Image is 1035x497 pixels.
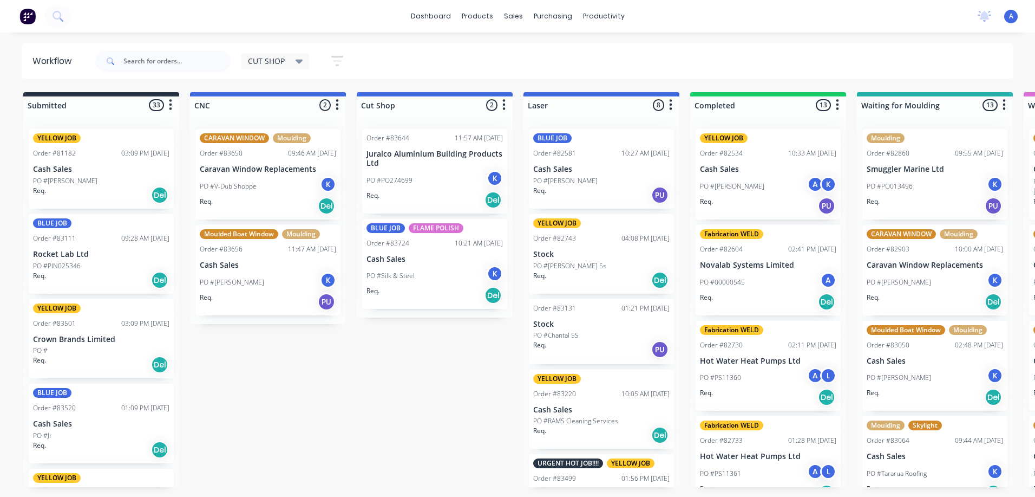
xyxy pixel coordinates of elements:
div: YELLOW JOBOrder #8350103:09 PM [DATE]Crown Brands LimitedPO #Req.Del [29,299,174,379]
div: BLUE JOB [33,388,71,398]
div: Del [484,191,502,209]
p: PO #PO274699 [366,176,412,185]
p: PO #[PERSON_NAME] 5s [533,261,606,271]
div: Moulded Boat Window [200,229,278,239]
p: PO #[PERSON_NAME] [867,373,931,383]
div: 02:41 PM [DATE] [788,244,836,254]
div: Order #83650 [200,149,243,158]
div: Order #83050 [867,340,909,350]
div: Order #83520 [33,403,76,413]
div: Order #83499 [533,474,576,483]
div: 09:44 AM [DATE] [955,436,1003,446]
div: Fabrication WELD [700,325,763,335]
div: productivity [578,8,630,24]
p: Cash Sales [33,419,169,429]
div: Del [151,272,168,289]
p: PO #PS11360 [700,373,741,383]
div: 11:57 AM [DATE] [455,133,503,143]
div: Moulded Boat WindowMouldingOrder #8305002:48 PM [DATE]Cash SalesPO #[PERSON_NAME]KReq.Del [862,321,1007,411]
div: Order #82604 [700,244,743,254]
div: 10:27 AM [DATE] [621,149,670,158]
p: Req. [33,186,46,196]
p: Smuggler Marine Ltd [867,165,1003,174]
div: Order #8313101:21 PM [DATE]StockPO #Chantal 5SReq.PU [529,299,674,364]
div: YELLOW JOBOrder #8118203:09 PM [DATE]Cash SalesPO #[PERSON_NAME]Req.Del [29,129,174,209]
div: Order #82581 [533,149,576,158]
p: Novalab Systems Limited [700,261,836,270]
div: Order #83111 [33,234,76,243]
div: PU [818,197,835,215]
div: L [820,463,836,480]
p: Req. [700,484,713,494]
div: BLUE JOB [33,218,71,228]
div: Del [651,427,669,444]
div: Order #82743 [533,234,576,243]
div: Order #83501 [33,319,76,328]
div: K [320,272,336,288]
p: PO #PIN025346 [33,261,81,271]
div: products [456,8,499,24]
p: Caravan Window Replacements [200,165,336,174]
div: FLAME POLISH [409,223,463,233]
div: 10:21 AM [DATE] [455,238,503,248]
div: 02:48 PM [DATE] [955,340,1003,350]
p: Req. [867,388,880,398]
div: 01:56 PM [DATE] [621,474,670,483]
div: A [807,176,823,192]
div: Fabrication WELDOrder #8260402:41 PM [DATE]Novalab Systems LimitedPO #00000545AReq.Del [696,225,841,315]
div: 10:33 AM [DATE] [788,149,836,158]
div: K [487,266,503,282]
div: A [807,463,823,480]
p: Req. [533,340,546,350]
div: Del [818,293,835,311]
div: A [820,272,836,288]
div: 11:47 AM [DATE] [288,244,336,254]
p: PO #PO013496 [867,182,913,191]
p: PO #Silk & Steel [366,271,415,281]
div: 09:55 AM [DATE] [955,149,1003,158]
p: Hot Water Heat Pumps Ltd [700,452,836,461]
div: CARAVAN WINDOW [200,133,269,143]
p: Rocket Lab Ltd [33,250,169,259]
p: Req. [33,441,46,450]
a: dashboard [405,8,456,24]
div: 02:11 PM [DATE] [788,340,836,350]
div: Del [151,441,168,459]
p: Req. [200,197,213,206]
p: Cash Sales [533,165,670,174]
div: BLUE JOB [533,133,572,143]
div: Skylight [908,421,942,430]
div: L [820,367,836,384]
div: Moulding [949,325,987,335]
p: Req. [200,293,213,302]
div: YELLOW JOB [533,374,581,384]
div: Order #82534 [700,149,743,158]
div: Del [985,389,1002,406]
div: 01:28 PM [DATE] [788,436,836,446]
div: Workflow [32,55,77,68]
div: CARAVAN WINDOWMouldingOrder #8290310:00 AM [DATE]Caravan Window ReplacementsPO #[PERSON_NAME]KReq... [862,225,1007,315]
div: YELLOW JOBOrder #8274304:08 PM [DATE]StockPO #[PERSON_NAME] 5sReq.Del [529,214,674,294]
p: Cash Sales [33,165,169,174]
div: PU [985,197,1002,215]
p: PO #Jr [33,431,52,441]
div: K [987,272,1003,288]
div: Moulding [940,229,978,239]
div: Order #8364411:57 AM [DATE]Juralco Aluminium Building Products LtdPO #PO274699KReq.Del [362,129,507,214]
div: K [987,367,1003,384]
p: PO #Chantal 5S [533,331,579,340]
p: Cash Sales [700,165,836,174]
div: YELLOW JOB [607,459,654,468]
div: 03:09 PM [DATE] [121,319,169,328]
div: Moulding [282,229,320,239]
p: PO #Tararua Roofing [867,469,927,479]
p: Req. [700,197,713,206]
div: 09:28 AM [DATE] [121,234,169,243]
div: Moulded Boat Window [867,325,945,335]
div: YELLOW JOB [700,133,748,143]
div: 03:09 PM [DATE] [121,149,169,158]
span: CUT SHOP [248,55,285,67]
div: Order #81182 [33,149,76,158]
input: Search for orders... [123,50,231,72]
div: Moulded Boat WindowMouldingOrder #8365611:47 AM [DATE]Cash SalesPO #[PERSON_NAME]KReq.PU [195,225,340,315]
